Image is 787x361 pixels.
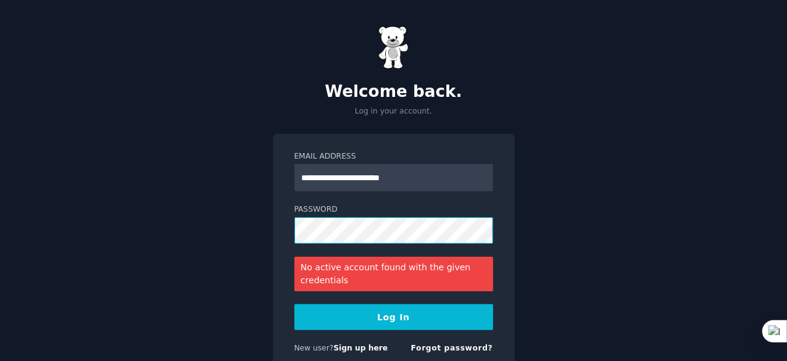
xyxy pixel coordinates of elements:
[333,344,388,352] a: Sign up here
[294,204,493,215] label: Password
[294,304,493,330] button: Log In
[294,151,493,162] label: Email Address
[378,26,409,69] img: Gummy Bear
[294,344,334,352] span: New user?
[273,106,515,117] p: Log in your account.
[294,257,493,291] div: No active account found with the given credentials
[273,82,515,102] h2: Welcome back.
[411,344,493,352] a: Forgot password?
